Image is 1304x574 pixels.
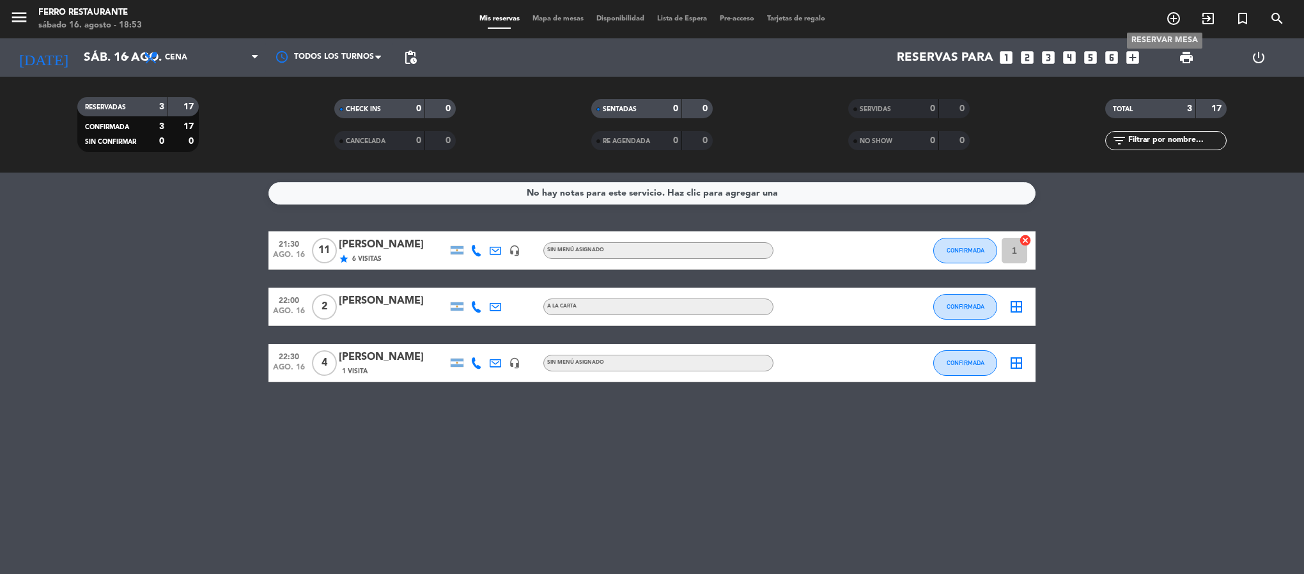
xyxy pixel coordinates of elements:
span: 11 [312,238,337,263]
span: Tarjetas de regalo [761,15,832,22]
i: power_settings_new [1251,50,1266,65]
div: No hay notas para este servicio. Haz clic para agregar una [527,186,778,201]
i: border_all [1009,299,1024,314]
button: menu [10,8,29,31]
span: TOTAL [1113,106,1133,112]
span: SENTADAS [603,106,637,112]
i: looks_4 [1061,49,1078,66]
span: Mis reservas [473,15,526,22]
div: [PERSON_NAME] [339,237,447,253]
strong: 0 [702,136,710,145]
i: headset_mic [509,357,520,369]
span: 2 [312,294,337,320]
strong: 3 [159,122,164,131]
i: looks_6 [1103,49,1120,66]
span: 6 Visitas [352,254,382,264]
strong: 0 [702,104,710,113]
span: Cena [165,53,187,62]
span: SERVIDAS [860,106,891,112]
div: [PERSON_NAME] [339,349,447,366]
i: looks_3 [1040,49,1057,66]
i: add_circle_outline [1166,11,1181,26]
i: search [1269,11,1285,26]
span: ago. 16 [273,307,305,322]
i: headset_mic [509,245,520,256]
strong: 0 [673,136,678,145]
button: CONFIRMADA [933,350,997,376]
strong: 0 [416,104,421,113]
span: RESERVADAS [85,104,126,111]
div: sábado 16. agosto - 18:53 [38,19,142,32]
strong: 0 [446,136,453,145]
span: A LA CARTA [547,304,577,309]
i: looks_5 [1082,49,1099,66]
span: SIN CONFIRMAR [85,139,136,145]
strong: 0 [416,136,421,145]
i: [DATE] [10,43,77,72]
span: ago. 16 [273,251,305,265]
strong: 0 [959,136,967,145]
strong: 0 [673,104,678,113]
span: Mapa de mesas [526,15,590,22]
span: print [1179,50,1194,65]
div: Ferro Restaurante [38,6,142,19]
i: star [339,254,349,264]
span: CANCELADA [346,138,385,144]
button: CONFIRMADA [933,294,997,320]
strong: 3 [159,102,164,111]
i: filter_list [1112,133,1127,148]
span: CONFIRMADA [947,303,984,310]
span: Sin menú asignado [547,360,604,365]
strong: 0 [959,104,967,113]
i: looks_one [998,49,1014,66]
input: Filtrar por nombre... [1127,134,1226,148]
i: add_box [1124,49,1141,66]
span: ago. 16 [273,363,305,378]
i: arrow_drop_down [119,50,134,65]
span: 4 [312,350,337,376]
strong: 3 [1187,104,1192,113]
span: Reservas para [897,50,993,65]
i: border_all [1009,355,1024,371]
strong: 0 [159,137,164,146]
strong: 0 [446,104,453,113]
strong: 0 [189,137,196,146]
span: CONFIRMADA [85,124,129,130]
span: 22:00 [273,292,305,307]
span: Pre-acceso [713,15,761,22]
span: CONFIRMADA [947,247,984,254]
button: CONFIRMADA [933,238,997,263]
span: Lista de Espera [651,15,713,22]
span: 22:30 [273,348,305,363]
span: Sin menú asignado [547,247,604,252]
i: exit_to_app [1200,11,1216,26]
i: turned_in_not [1235,11,1250,26]
span: RE AGENDADA [603,138,650,144]
span: CHECK INS [346,106,381,112]
div: [PERSON_NAME] [339,293,447,309]
span: pending_actions [403,50,418,65]
strong: 0 [930,104,935,113]
span: 1 Visita [342,366,368,376]
span: CONFIRMADA [947,359,984,366]
span: 21:30 [273,236,305,251]
i: cancel [1019,234,1032,247]
div: LOG OUT [1222,38,1294,77]
strong: 17 [183,122,196,131]
i: looks_two [1019,49,1036,66]
strong: 17 [183,102,196,111]
div: RESERVAR MESA [1127,33,1202,49]
span: Disponibilidad [590,15,651,22]
strong: 17 [1211,104,1224,113]
span: NO SHOW [860,138,892,144]
i: menu [10,8,29,27]
strong: 0 [930,136,935,145]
